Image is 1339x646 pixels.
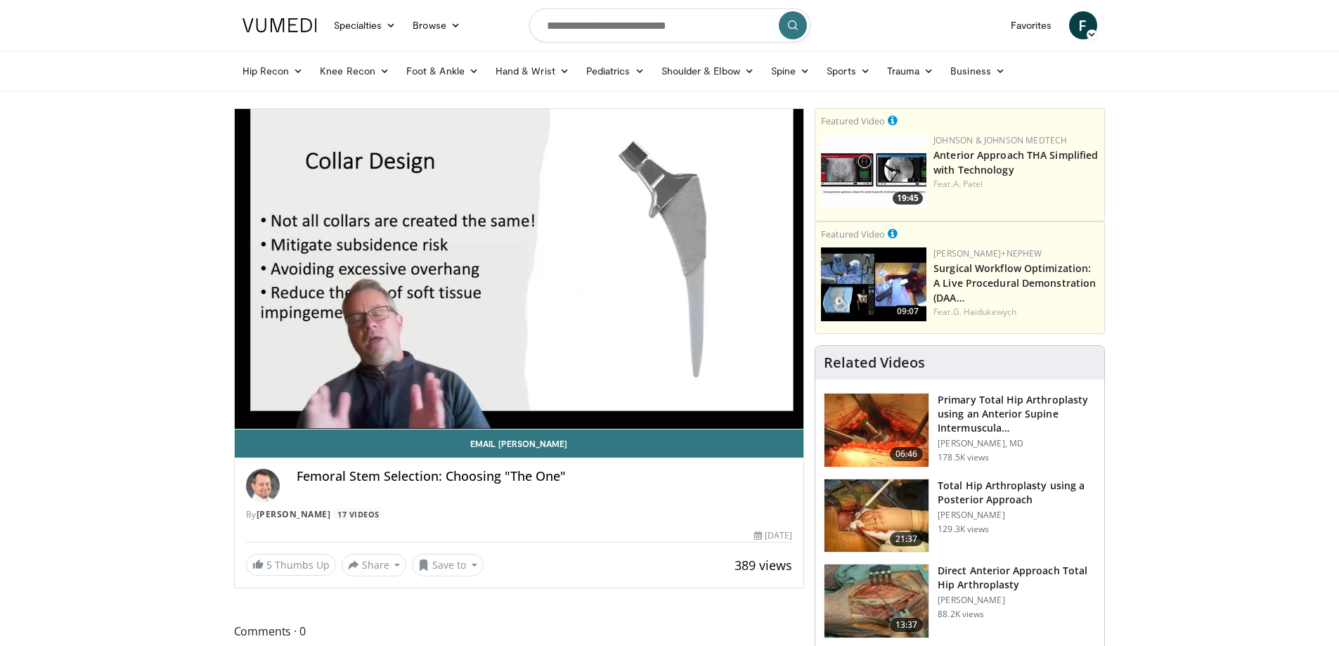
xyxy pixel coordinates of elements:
a: Email [PERSON_NAME] [235,429,804,458]
div: By [246,508,793,521]
img: bcfc90b5-8c69-4b20-afee-af4c0acaf118.150x105_q85_crop-smart_upscale.jpg [821,247,926,321]
a: 5 Thumbs Up [246,554,336,576]
a: 13:37 Direct Anterior Approach Total Hip Arthroplasty [PERSON_NAME] 88.2K views [824,564,1096,638]
span: 19:45 [893,192,923,205]
video-js: Video Player [235,109,804,429]
p: 178.5K views [938,452,989,463]
a: 09:07 [821,247,926,321]
a: Pediatrics [578,57,653,85]
a: Favorites [1002,11,1061,39]
img: 06bb1c17-1231-4454-8f12-6191b0b3b81a.150x105_q85_crop-smart_upscale.jpg [821,134,926,208]
p: [PERSON_NAME] [938,510,1096,521]
a: Trauma [879,57,943,85]
h3: Total Hip Arthroplasty using a Posterior Approach [938,479,1096,507]
a: 19:45 [821,134,926,208]
img: 294118_0000_1.png.150x105_q85_crop-smart_upscale.jpg [824,564,929,638]
span: 21:37 [890,532,924,546]
span: 5 [266,558,272,571]
a: Johnson & Johnson MedTech [933,134,1067,146]
span: Comments 0 [234,622,805,640]
a: F [1069,11,1097,39]
div: Feat. [933,306,1099,318]
span: 09:07 [893,305,923,318]
input: Search topics, interventions [529,8,810,42]
div: Feat. [933,178,1099,190]
a: Business [942,57,1014,85]
p: 129.3K views [938,524,989,535]
h4: Femoral Stem Selection: Choosing "The One" [297,469,793,484]
a: A. Patel [953,178,983,190]
a: Surgical Workflow Optimization: A Live Procedural Demonstration (DAA… [933,261,1096,304]
a: Knee Recon [311,57,398,85]
a: Foot & Ankle [398,57,487,85]
a: Anterior Approach THA Simplified with Technology [933,148,1098,176]
a: 06:46 Primary Total Hip Arthroplasty using an Anterior Supine Intermuscula… [PERSON_NAME], MD 178... [824,393,1096,467]
h4: Related Videos [824,354,925,371]
small: Featured Video [821,228,885,240]
p: 88.2K views [938,609,984,620]
a: G. Haidukewych [953,306,1016,318]
button: Save to [412,554,484,576]
a: [PERSON_NAME]+Nephew [933,247,1042,259]
a: [PERSON_NAME] [257,508,331,520]
h3: Direct Anterior Approach Total Hip Arthroplasty [938,564,1096,592]
a: 21:37 Total Hip Arthroplasty using a Posterior Approach [PERSON_NAME] 129.3K views [824,479,1096,553]
a: 17 Videos [333,508,384,520]
a: Sports [818,57,879,85]
a: Browse [404,11,469,39]
button: Share [342,554,407,576]
img: 263423_3.png.150x105_q85_crop-smart_upscale.jpg [824,394,929,467]
div: [DATE] [754,529,792,542]
span: 389 views [735,557,792,574]
a: Hip Recon [234,57,312,85]
a: Spine [763,57,818,85]
img: 286987_0000_1.png.150x105_q85_crop-smart_upscale.jpg [824,479,929,553]
small: Featured Video [821,115,885,127]
a: Specialties [325,11,405,39]
span: 13:37 [890,618,924,632]
span: 06:46 [890,447,924,461]
p: [PERSON_NAME] [938,595,1096,606]
img: VuMedi Logo [242,18,317,32]
a: Shoulder & Elbow [653,57,763,85]
img: Avatar [246,469,280,503]
p: [PERSON_NAME], MD [938,438,1096,449]
a: Hand & Wrist [487,57,578,85]
h3: Primary Total Hip Arthroplasty using an Anterior Supine Intermuscula… [938,393,1096,435]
